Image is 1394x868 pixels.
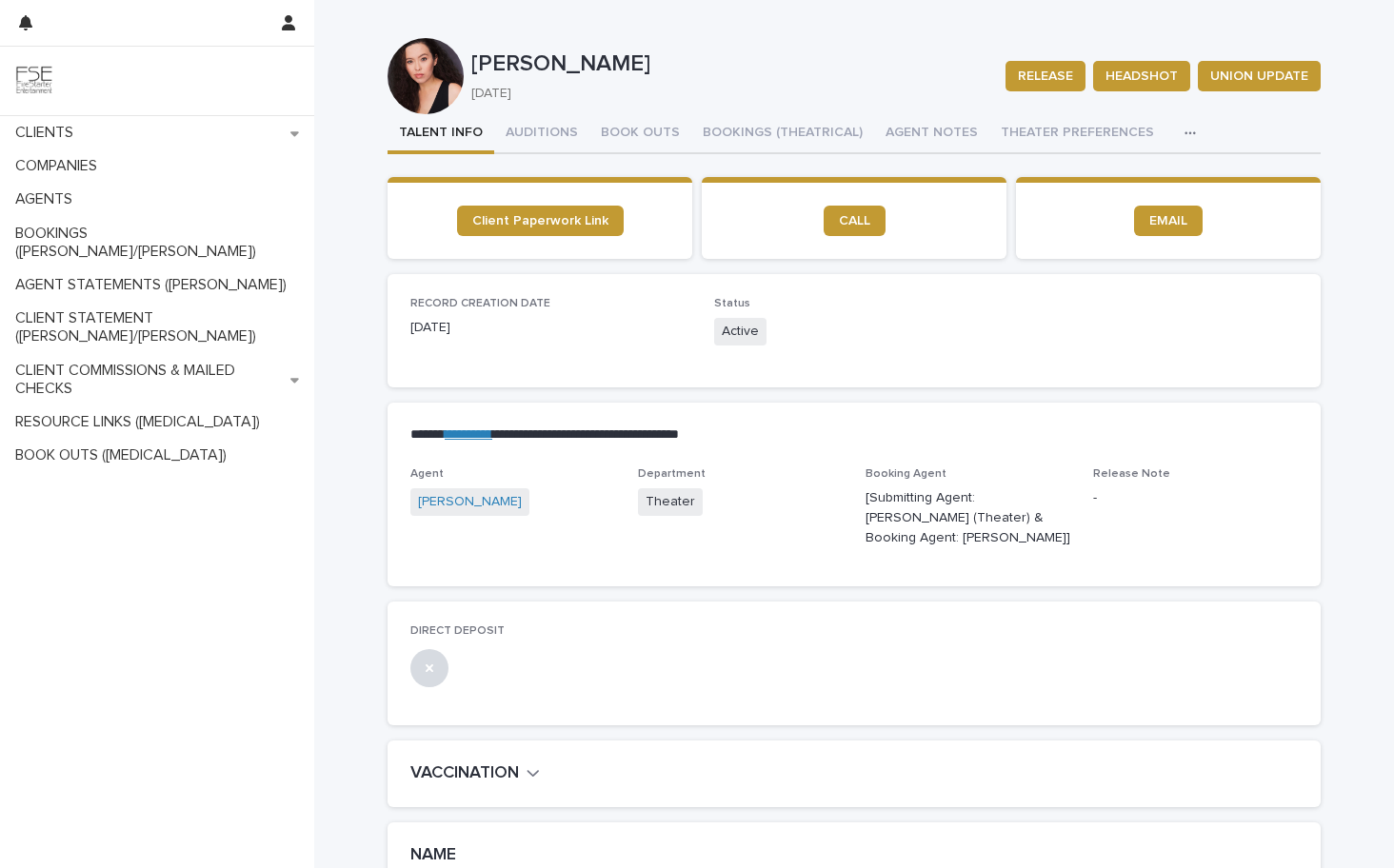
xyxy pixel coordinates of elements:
button: BOOK OUTS [589,114,691,154]
span: EMAIL [1149,214,1187,227]
button: BOOKINGS (THEATRICAL) [691,114,874,154]
a: CALL [824,206,886,236]
h2: NAME [410,845,456,866]
img: 9JgRvJ3ETPGCJDhvPVA5 [15,62,53,100]
span: Status [714,298,750,309]
h2: VACCINATION [410,763,519,784]
button: AGENT NOTES [874,114,989,154]
span: Theater [638,488,703,516]
a: Client Paperwork Link [457,206,624,236]
button: VACCINATION [410,763,540,784]
p: - [1093,488,1298,508]
span: Release Note [1093,468,1170,480]
span: Agent [410,468,444,480]
button: HEADSHOT [1093,61,1190,91]
span: RELEASE [1018,67,1073,86]
p: RESOURCE LINKS ([MEDICAL_DATA]) [8,413,275,431]
span: Client Paperwork Link [472,214,608,227]
a: EMAIL [1134,206,1203,236]
span: Active [714,318,767,345]
button: UNION UPDATE [1198,61,1321,91]
span: HEADSHOT [1105,67,1178,86]
p: [PERSON_NAME] [471,50,990,78]
span: DIRECT DEPOSIT [410,625,505,637]
p: [DATE] [410,318,691,338]
p: BOOK OUTS ([MEDICAL_DATA]) [8,446,242,464]
span: CALL [839,214,870,227]
p: CLIENTS [8,124,89,142]
span: Booking Agent [866,468,946,480]
button: RELEASE [1006,61,1085,91]
span: UNION UPDATE [1210,67,1308,86]
p: AGENT STATEMENTS ([PERSON_NAME]) [8,276,302,294]
button: THEATER PREFERENCES [989,114,1165,154]
button: AUDITIONS [494,114,589,154]
span: RECORD CREATION DATE [410,298,550,309]
a: [PERSON_NAME] [418,492,522,512]
p: CLIENT COMMISSIONS & MAILED CHECKS [8,362,290,398]
p: AGENTS [8,190,88,208]
p: [Submitting Agent: [PERSON_NAME] (Theater) & Booking Agent: [PERSON_NAME]] [866,488,1070,547]
p: COMPANIES [8,157,112,175]
p: [DATE] [471,86,983,102]
p: CLIENT STATEMENT ([PERSON_NAME]/[PERSON_NAME]) [8,309,314,345]
span: Department [638,468,706,480]
p: BOOKINGS ([PERSON_NAME]/[PERSON_NAME]) [8,225,314,261]
button: TALENT INFO [388,114,494,154]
